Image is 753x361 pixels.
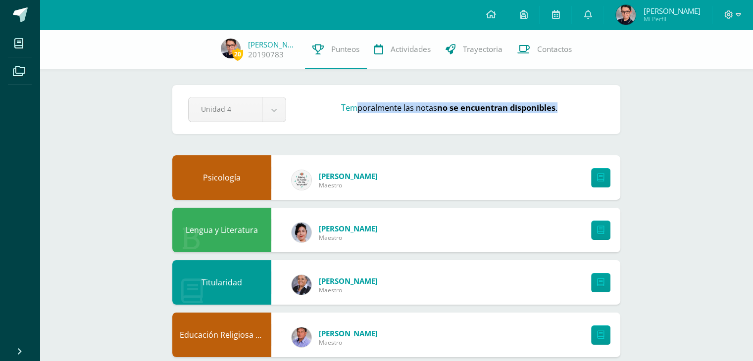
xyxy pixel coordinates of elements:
[172,208,271,252] div: Lengua y Literatura
[341,102,557,113] h3: Temporalmente las notas .
[616,5,636,25] img: 09a012e8f94f89743a3594ba2137f8de.png
[643,6,700,16] span: [PERSON_NAME]
[643,15,700,23] span: Mi Perfil
[438,30,510,69] a: Trayectoria
[367,30,438,69] a: Actividades
[305,30,367,69] a: Punteos
[221,39,241,58] img: 09a012e8f94f89743a3594ba2137f8de.png
[319,276,378,286] span: [PERSON_NAME]
[319,328,378,338] span: [PERSON_NAME]
[201,97,250,121] span: Unidad 4
[319,286,378,294] span: Maestro
[319,181,378,189] span: Maestro
[331,44,359,54] span: Punteos
[319,224,378,233] span: [PERSON_NAME]
[510,30,579,69] a: Contactos
[319,233,378,242] span: Maestro
[248,40,298,49] a: [PERSON_NAME]
[319,171,378,181] span: [PERSON_NAME]
[189,97,286,122] a: Unidad 4
[292,223,311,242] img: ff52b7a7aeb8409a6dc0d715e3e85e0f.png
[172,260,271,305] div: Titularidad
[537,44,572,54] span: Contactos
[437,102,555,113] strong: no se encuentran disponibles
[391,44,431,54] span: Actividades
[292,275,311,295] img: 9e49cc04fe5cda7a3ba5b17913702b06.png
[292,327,311,347] img: 3f99dc8a7d7976e2e7dde9168a8ff500.png
[172,313,271,357] div: Educación Religiosa Escolar
[248,49,284,60] a: 20190783
[292,170,311,190] img: 6d997b708352de6bfc4edc446c29d722.png
[463,44,502,54] span: Trayectoria
[232,48,243,60] span: 20
[319,338,378,347] span: Maestro
[172,155,271,200] div: Psicología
